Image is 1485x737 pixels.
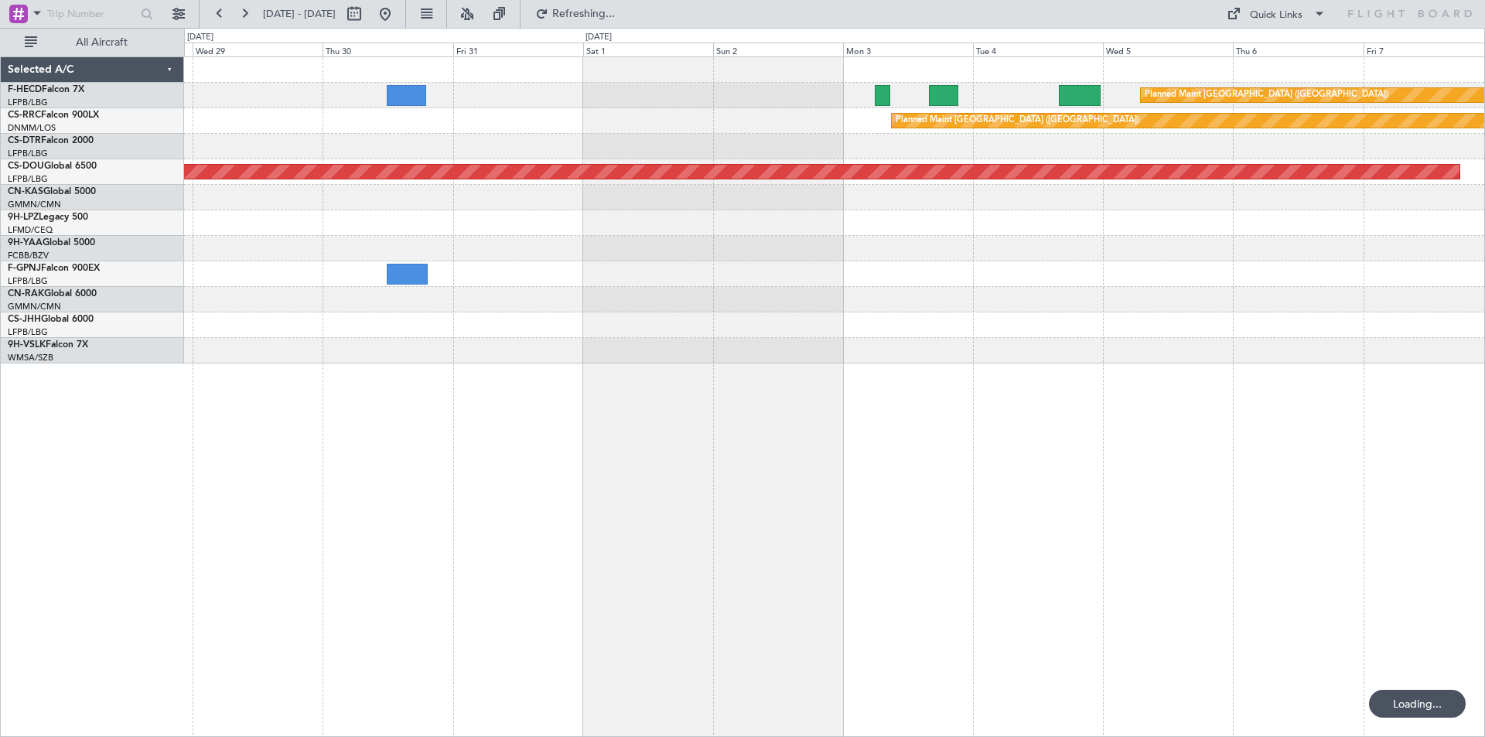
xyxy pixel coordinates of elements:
a: CN-KASGlobal 5000 [8,187,96,196]
div: Planned Maint [GEOGRAPHIC_DATA] ([GEOGRAPHIC_DATA]) [896,109,1139,132]
div: Loading... [1369,690,1466,718]
a: GMMN/CMN [8,199,61,210]
span: 9H-VSLK [8,340,46,350]
a: CN-RAKGlobal 6000 [8,289,97,299]
button: Quick Links [1219,2,1333,26]
span: Refreshing... [551,9,616,19]
div: Quick Links [1250,8,1302,23]
a: CS-DOUGlobal 6500 [8,162,97,171]
a: LFPB/LBG [8,173,48,185]
input: Trip Number [47,2,136,26]
span: 9H-YAA [8,238,43,247]
div: Thu 6 [1233,43,1363,56]
button: All Aircraft [17,30,168,55]
a: 9H-LPZLegacy 500 [8,213,88,222]
div: Wed 29 [193,43,323,56]
a: LFPB/LBG [8,97,48,108]
a: WMSA/SZB [8,352,53,363]
span: CS-JHH [8,315,41,324]
a: FCBB/BZV [8,250,49,261]
div: Sat 1 [583,43,713,56]
span: 9H-LPZ [8,213,39,222]
button: Refreshing... [528,2,621,26]
span: CS-DTR [8,136,41,145]
div: [DATE] [585,31,612,44]
a: F-GPNJFalcon 900EX [8,264,100,273]
a: CS-RRCFalcon 900LX [8,111,99,120]
a: 9H-YAAGlobal 5000 [8,238,95,247]
a: F-HECDFalcon 7X [8,85,84,94]
div: Mon 3 [843,43,973,56]
div: Planned Maint [GEOGRAPHIC_DATA] ([GEOGRAPHIC_DATA]) [1145,84,1388,107]
span: CN-RAK [8,289,44,299]
div: Thu 30 [323,43,452,56]
a: LFPB/LBG [8,326,48,338]
div: Tue 4 [973,43,1103,56]
div: Wed 5 [1103,43,1233,56]
a: 9H-VSLKFalcon 7X [8,340,88,350]
a: GMMN/CMN [8,301,61,312]
span: CN-KAS [8,187,43,196]
div: [DATE] [187,31,213,44]
span: CS-RRC [8,111,41,120]
span: All Aircraft [40,37,163,48]
a: DNMM/LOS [8,122,56,134]
span: [DATE] - [DATE] [263,7,336,21]
a: LFPB/LBG [8,275,48,287]
a: CS-JHHGlobal 6000 [8,315,94,324]
span: F-GPNJ [8,264,41,273]
span: CS-DOU [8,162,44,171]
span: F-HECD [8,85,42,94]
a: CS-DTRFalcon 2000 [8,136,94,145]
div: Fri 31 [453,43,583,56]
a: LFPB/LBG [8,148,48,159]
div: Sun 2 [713,43,843,56]
a: LFMD/CEQ [8,224,53,236]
